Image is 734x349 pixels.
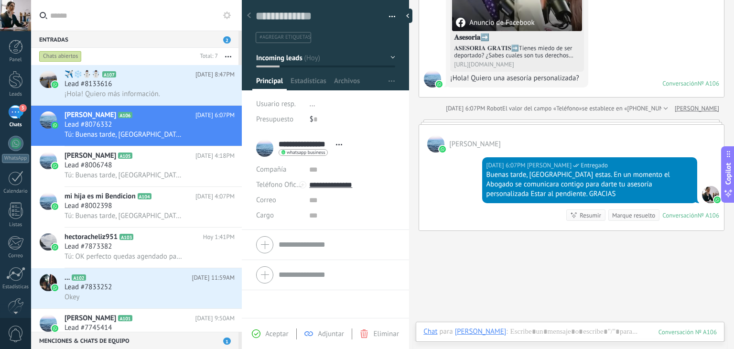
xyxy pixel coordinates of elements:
span: [DATE] 4:18PM [195,151,235,161]
span: para [440,327,453,337]
span: Tú: Buenas tarde, [GEOGRAPHIC_DATA] estas. En un momento el Abogado se comunicara contigo para da... [65,171,182,180]
div: Chats abiertos [39,51,82,62]
span: Usuario resp. [256,99,296,109]
div: Buenas tarde, [GEOGRAPHIC_DATA] estas. En un momento el Abogado se comunicara contigo para darte ... [486,170,693,199]
div: Total: 7 [196,52,218,61]
span: 1 [223,338,231,345]
span: Francisco Garcia [424,70,441,87]
div: № A106 [698,211,719,219]
h4: 𝐀𝐬𝐞𝐬𝐨𝐫𝐢𝐚➡️ [454,33,580,43]
span: Okey [65,293,80,302]
span: El valor del campo «Teléfono» [502,104,582,113]
span: ... [65,273,70,283]
div: Francisco Garcia [455,327,507,336]
span: A103 [119,234,133,240]
img: icon [52,244,58,251]
span: Eliminar [373,329,399,338]
img: icon [52,284,58,291]
div: № A106 [698,79,719,87]
span: Estadísticas [291,76,326,90]
button: Teléfono Oficina [256,177,302,193]
span: ... [310,99,315,109]
span: Aceptar [265,329,288,338]
span: [DATE] 4:07PM [195,192,235,201]
img: icon [52,122,58,129]
span: 2 [223,36,231,44]
span: : [506,327,507,337]
div: Resumir [580,211,601,220]
div: Ocultar [403,9,412,23]
span: Lead #7745414 [65,323,112,333]
img: icon [52,163,58,169]
div: Marque resuelto [612,211,655,220]
div: Conversación [662,79,698,87]
span: A107 [102,71,116,77]
span: Presupuesto [256,115,293,124]
div: Correo [2,253,30,259]
div: Presupuesto [256,112,302,127]
span: Cargo [256,212,274,219]
span: [PERSON_NAME] [65,110,116,120]
span: [DATE] 8:47PM [195,70,235,79]
span: [PERSON_NAME] [65,314,116,323]
span: se establece en «[PHONE_NUMBER]» [582,104,680,113]
span: 3 [19,104,27,112]
a: avataricon✈️️❄️⛄☃️A107[DATE] 8:47PMLead #8133616¡Hola! Quiero más información. [31,65,242,105]
span: [DATE] 6:07PM [195,110,235,120]
span: [DATE] 9:50AM [195,314,235,323]
span: Teléfono Oficina [256,180,306,189]
span: Correo [256,196,276,205]
span: Lead #8076332 [65,120,112,130]
a: avataricon[PERSON_NAME]A105[DATE] 4:18PMLead #8006748Tú: Buenas tarde, [GEOGRAPHIC_DATA] estas. E... [31,146,242,186]
a: avataricon[PERSON_NAME]A106[DATE] 6:07PMLead #8076332Tú: Buenas tarde, [GEOGRAPHIC_DATA] estas. E... [31,106,242,146]
span: Lead #7873382 [65,242,112,251]
span: A106 [118,112,132,118]
a: avataricon[PERSON_NAME]A101[DATE] 9:50AMLead #7745414 [31,309,242,349]
img: waba.svg [714,196,721,203]
div: ¡Hola! Quiero una asesoría personalizada? [450,74,584,83]
div: $ [310,112,395,127]
span: whatsapp business [287,150,325,155]
span: [PERSON_NAME] [65,151,116,161]
span: A105 [118,153,132,159]
span: Archivos [334,76,360,90]
span: Tú: OK perfecto quedas agendado para el día de [DATE] alas 12:00pm ESTAR AL PENDIENTE PARA QUE RE... [65,252,182,261]
span: ¡Hola! Quiero más información. [65,89,160,98]
span: A104 [138,193,151,199]
div: Calendario [2,188,30,195]
div: Leads [2,91,30,98]
span: Lead #7833252 [65,283,112,292]
span: Francisco Garcia [427,135,444,153]
div: Anuncio de Facebook [456,18,534,27]
span: Lead #8002398 [65,201,112,211]
span: #agregar etiquetas [259,34,311,41]
span: ✈️️❄️⛄☃️ [65,70,100,79]
a: avatariconmi hija es mi BendicionA104[DATE] 4:07PMLead #8002398Tú: Buenas tarde, [GEOGRAPHIC_DATA... [31,187,242,227]
div: Entradas [31,31,238,48]
img: icon [52,325,58,332]
a: avataricon...A102[DATE] 11:59AMLead #7833252Okey [31,268,242,308]
div: 106 [658,328,717,336]
span: Lead #8133616 [65,79,112,89]
span: hectoracheliz951 [65,232,118,242]
span: Entregado [581,161,608,170]
span: A101 [118,315,132,321]
div: Panel [2,57,30,63]
div: Listas [2,222,30,228]
img: waba.svg [436,81,443,87]
a: [PERSON_NAME] [675,104,719,113]
span: Tú: Buenas tarde, [GEOGRAPHIC_DATA] estas. En un momento el Abogado se comunicara contigo para da... [65,130,182,139]
span: Copilot [723,163,733,185]
span: mi hija es mi Bendicion [65,192,136,201]
span: Hoy 1:41PM [203,232,235,242]
div: 𝐀𝐒𝐄𝐒𝐎𝐑𝐈𝐀 𝐆𝐑𝐀𝐓𝐈𝐒➡️Tienes miedo de ser deportado? ¿Sabes cuales son tus derechos como inmigrante? P... [454,44,580,59]
button: Correo [256,193,276,208]
span: Susana Rocha [702,186,719,203]
a: avatariconhectoracheliz951A103Hoy 1:41PMLead #7873382Tú: OK perfecto quedas agendado para el día ... [31,228,242,268]
span: [DATE] 11:59AM [192,273,235,283]
div: [URL][DOMAIN_NAME] [454,61,580,68]
div: Conversación [662,211,698,219]
span: A102 [72,274,86,281]
div: Estadísticas [2,284,30,290]
div: Compañía [256,162,302,177]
